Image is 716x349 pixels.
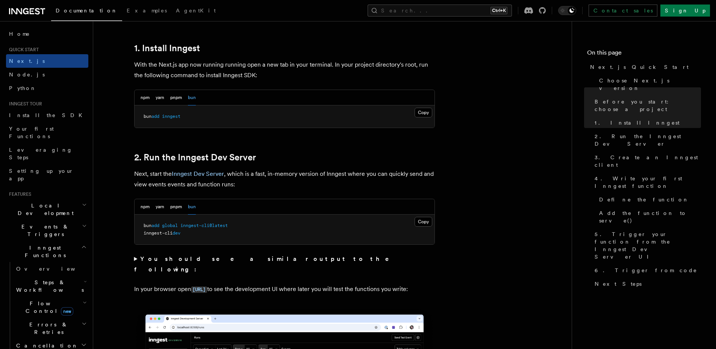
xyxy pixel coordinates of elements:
[592,130,701,151] a: 2. Run the Inngest Dev Server
[151,114,159,119] span: add
[134,152,256,163] a: 2. Run the Inngest Dev Server
[176,8,216,14] span: AgentKit
[599,77,701,92] span: Choose Next.js version
[9,30,30,38] span: Home
[13,300,83,315] span: Flow Control
[6,244,81,259] span: Inngest Functions
[162,114,180,119] span: inngest
[13,276,88,297] button: Steps & Workflows
[188,199,196,215] button: bun
[151,223,159,228] span: add
[592,264,701,277] a: 6. Trigger from code
[595,133,701,148] span: 2. Run the Inngest Dev Server
[596,206,701,227] a: Add the function to serve()
[144,223,151,228] span: bun
[595,267,697,274] span: 6. Trigger from code
[13,297,88,318] button: Flow Controlnew
[13,262,88,276] a: Overview
[6,47,39,53] span: Quick start
[9,85,36,91] span: Python
[191,285,207,293] a: [URL]
[6,202,82,217] span: Local Development
[592,95,701,116] a: Before you start: choose a project
[134,254,435,275] summary: You should see a similar output to the following:
[191,287,207,293] code: [URL]
[595,230,701,261] span: 5. Trigger your function from the Inngest Dev Server UI
[156,90,164,105] button: yarn
[134,169,435,190] p: Next, start the , which is a fast, in-memory version of Inngest where you can quickly send and vi...
[9,147,73,160] span: Leveraging Steps
[596,193,701,206] a: Define the function
[180,223,228,228] span: inngest-cli@latest
[592,116,701,130] a: 1. Install Inngest
[61,307,73,315] span: new
[490,7,507,14] kbd: Ctrl+K
[6,241,88,262] button: Inngest Functions
[6,101,42,107] span: Inngest tour
[595,280,642,288] span: Next Steps
[592,227,701,264] a: 5. Trigger your function from the Inngest Dev Server UI
[6,191,31,197] span: Features
[134,255,400,273] strong: You should see a similar output to the following:
[51,2,122,21] a: Documentation
[596,74,701,95] a: Choose Next.js version
[6,27,88,41] a: Home
[587,60,701,74] a: Next.js Quick Start
[6,199,88,220] button: Local Development
[6,164,88,185] a: Setting up your app
[162,223,178,228] span: global
[592,277,701,291] a: Next Steps
[188,90,196,105] button: bun
[595,154,701,169] span: 3. Create an Inngest client
[595,98,701,113] span: Before you start: choose a project
[170,90,182,105] button: pnpm
[9,72,45,78] span: Node.js
[156,199,164,215] button: yarn
[13,321,82,336] span: Errors & Retries
[590,63,689,71] span: Next.js Quick Start
[6,220,88,241] button: Events & Triggers
[6,223,82,238] span: Events & Triggers
[173,230,180,236] span: dev
[171,2,220,20] a: AgentKit
[13,318,88,339] button: Errors & Retries
[9,126,54,139] span: Your first Functions
[599,196,689,203] span: Define the function
[56,8,118,14] span: Documentation
[589,5,657,17] a: Contact sales
[134,284,435,295] p: In your browser open to see the development UI where later you will test the functions you write:
[170,199,182,215] button: pnpm
[587,48,701,60] h4: On this page
[9,168,74,181] span: Setting up your app
[592,172,701,193] a: 4. Write your first Inngest function
[9,58,45,64] span: Next.js
[6,54,88,68] a: Next.js
[415,108,432,117] button: Copy
[595,119,680,126] span: 1. Install Inngest
[595,175,701,190] span: 4. Write your first Inngest function
[141,90,150,105] button: npm
[144,230,173,236] span: inngest-cli
[415,217,432,227] button: Copy
[127,8,167,14] span: Examples
[134,43,200,53] a: 1. Install Inngest
[6,108,88,122] a: Install the SDK
[6,122,88,143] a: Your first Functions
[13,279,84,294] span: Steps & Workflows
[599,209,701,224] span: Add the function to serve()
[122,2,171,20] a: Examples
[368,5,512,17] button: Search...Ctrl+K
[9,112,87,118] span: Install the SDK
[660,5,710,17] a: Sign Up
[172,170,224,177] a: Inngest Dev Server
[6,143,88,164] a: Leveraging Steps
[558,6,576,15] button: Toggle dark mode
[134,59,435,81] p: With the Next.js app now running running open a new tab in your terminal. In your project directo...
[144,114,151,119] span: bun
[6,68,88,81] a: Node.js
[6,81,88,95] a: Python
[592,151,701,172] a: 3. Create an Inngest client
[16,266,94,272] span: Overview
[141,199,150,215] button: npm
